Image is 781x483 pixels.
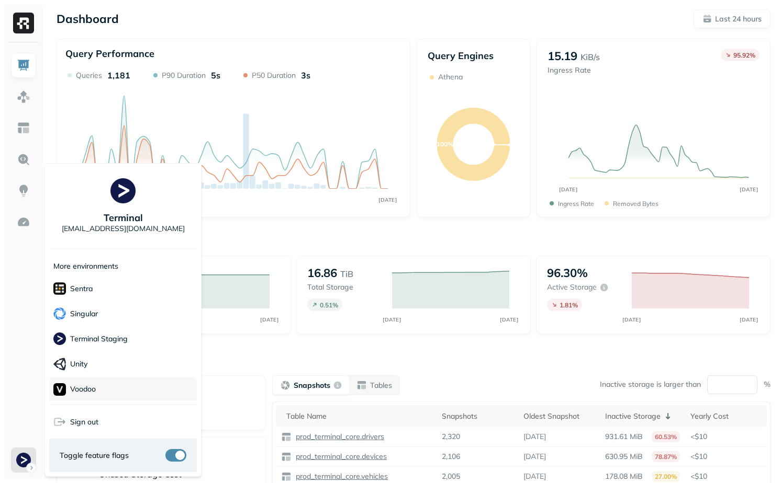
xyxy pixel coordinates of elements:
p: Sentra [70,284,93,294]
p: More environments [53,261,118,271]
p: Voodoo [70,384,96,394]
img: Singular [53,307,66,320]
p: [EMAIL_ADDRESS][DOMAIN_NAME] [62,224,185,234]
p: Unity [70,359,87,369]
img: Terminal Staging [53,332,66,345]
img: Voodoo [53,383,66,396]
img: Unity [53,358,66,371]
p: Terminal Staging [70,334,128,344]
p: Terminal [104,212,143,224]
span: Toggle feature flags [60,451,129,461]
p: Singular [70,309,98,319]
img: Sentra [53,282,66,295]
img: Terminal [110,178,136,203]
span: Sign out [70,417,98,427]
